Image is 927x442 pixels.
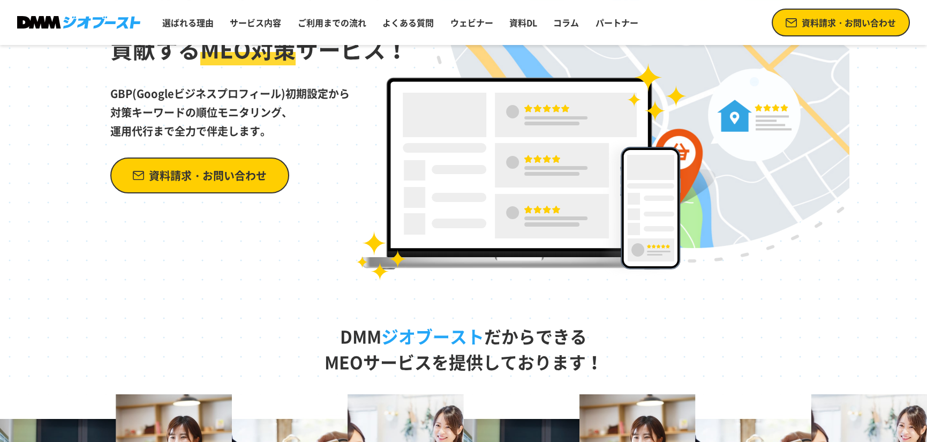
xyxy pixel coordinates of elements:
[802,16,896,29] span: 資料請求・お問い合わせ
[381,324,484,349] span: ジオブースト
[293,12,371,33] a: ご利用までの流れ
[110,158,289,193] a: 資料請求・お問い合わせ
[591,12,643,33] a: パートナー
[446,12,497,33] a: ウェビナー
[158,12,218,33] a: 選ばれる理由
[378,12,438,33] a: よくある質問
[505,12,541,33] a: 資料DL
[110,69,409,140] p: GBP(Googleビジネスプロフィール)初期設定から 対策キーワードの順位モニタリング、 運用代行まで全力で伴走します。
[17,16,140,29] img: DMMジオブースト
[200,32,296,65] span: MEO対策
[549,12,583,33] a: コラム
[772,9,910,36] a: 資料請求・お問い合わせ
[225,12,285,33] a: サービス内容
[149,166,267,185] span: 資料請求・お問い合わせ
